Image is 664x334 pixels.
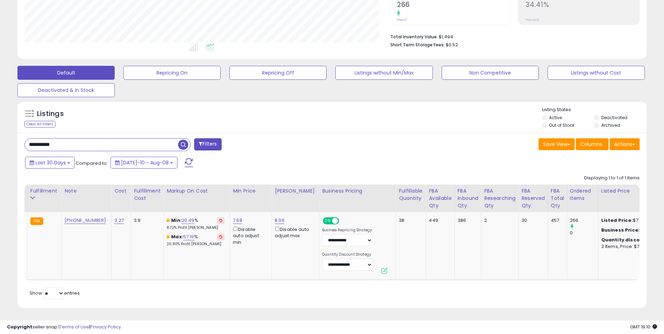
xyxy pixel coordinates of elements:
[171,217,182,224] b: Min:
[551,187,564,209] div: FBA Total Qty
[275,217,284,224] a: 8.99
[183,233,194,240] a: 57.19
[17,66,115,80] button: Default
[526,18,539,22] small: Prev: N/A
[601,217,659,224] div: $7.99
[570,230,598,236] div: 0
[164,185,230,212] th: The percentage added to the cost of goods (COGS) that forms the calculator for Min & Max prices.
[601,115,627,121] label: Deactivated
[601,227,640,233] b: Business Price:
[570,217,598,224] div: 266
[484,187,516,209] div: FBA Researching Qty
[601,243,659,250] div: 3 Items, Price: $7.68
[114,217,124,224] a: 3.27
[521,217,542,224] div: 30
[121,159,169,166] span: [DATE]-10 - Aug-08
[601,187,662,195] div: Listed Price
[584,175,640,181] div: Displaying 1 to 1 of 1 items
[275,225,314,239] div: Disable auto adjust max
[521,187,545,209] div: FBA Reserved Qty
[458,217,476,224] div: 386
[446,41,458,48] span: $0.52
[539,138,575,150] button: Save View
[322,252,373,257] label: Quantity Discount Strategy:
[7,324,121,331] div: seller snap | |
[484,217,513,224] div: 2
[397,18,407,22] small: Prev: 0
[182,217,194,224] a: 20.49
[7,324,32,330] strong: Copyright
[399,187,423,202] div: Fulfillable Quantity
[134,217,158,224] div: 3.9
[64,217,106,224] a: [PHONE_NUMBER]
[601,122,620,128] label: Archived
[601,227,659,233] div: $7.98
[24,121,55,127] div: Clear All Filters
[390,42,445,48] b: Short Term Storage Fees:
[36,159,66,166] span: Last 30 Days
[390,32,634,40] li: $1,494
[167,217,224,230] div: %
[335,66,433,80] button: Listings without Min/Max
[548,66,645,80] button: Listings without Cost
[601,237,659,243] div: :
[64,187,108,195] div: Note
[17,83,115,97] button: Deactivated & In Stock
[233,225,266,246] div: Disable auto adjust min
[429,217,449,224] div: 449
[60,324,89,330] a: Terms of Use
[123,66,221,80] button: Repricing On
[458,187,479,209] div: FBA inbound Qty
[322,187,393,195] div: Business Pricing
[76,160,108,166] span: Compared to:
[576,138,609,150] button: Columns
[30,217,43,225] small: FBA
[114,187,128,195] div: Cost
[275,187,316,195] div: [PERSON_NAME]
[30,187,59,195] div: Fulfillment
[171,233,183,240] b: Max:
[630,324,657,330] span: 2025-09-10 19:10 GMT
[551,217,562,224] div: 457
[601,236,651,243] b: Quantity discounts
[110,157,177,169] button: [DATE]-10 - Aug-08
[397,1,511,10] h2: 266
[233,187,269,195] div: Min Price
[429,187,451,209] div: FBA Available Qty
[399,217,420,224] div: 38
[442,66,539,80] button: Non Competitive
[167,225,224,230] p: 8.72% Profit [PERSON_NAME]
[549,115,562,121] label: Active
[30,290,80,296] span: Show: entries
[322,228,373,233] label: Business Repricing Strategy:
[90,324,121,330] a: Privacy Policy
[570,187,595,202] div: Ordered Items
[233,217,242,224] a: 7.68
[194,138,221,150] button: Filters
[37,109,64,119] h5: Listings
[610,138,640,150] button: Actions
[167,242,224,247] p: 20.80% Profit [PERSON_NAME]
[229,66,327,80] button: Repricing Off
[542,107,647,113] p: Listing States:
[338,218,349,224] span: OFF
[323,218,332,224] span: ON
[526,1,639,10] h2: 34.41%
[601,217,633,224] b: Listed Price:
[390,34,438,40] b: Total Inventory Value:
[549,122,574,128] label: Out of Stock
[167,187,227,195] div: Markup on Cost
[134,187,161,202] div: Fulfillment Cost
[167,234,224,247] div: %
[580,141,602,148] span: Columns
[25,157,75,169] button: Last 30 Days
